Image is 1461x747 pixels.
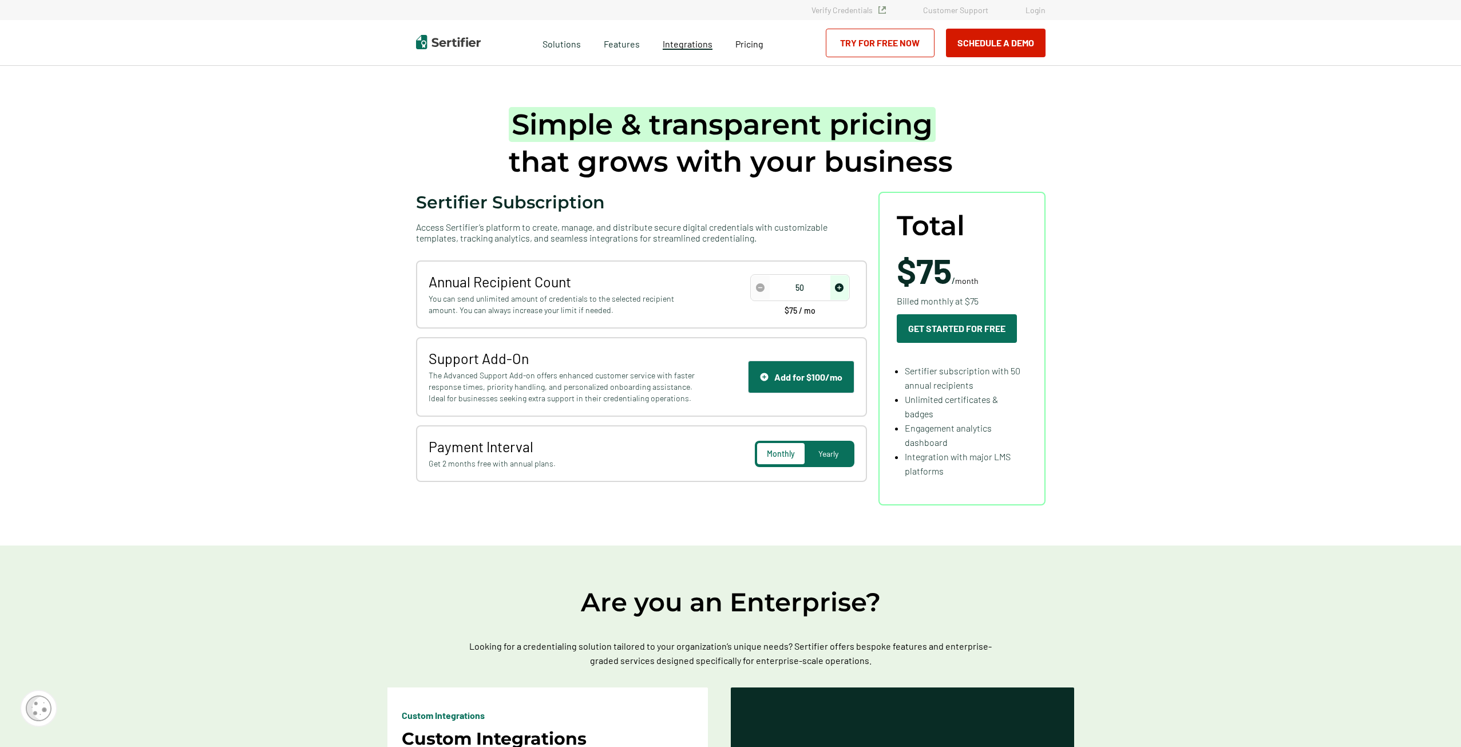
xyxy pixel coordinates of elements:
div: Add for $100/mo [760,371,842,382]
span: Simple & transparent pricing [509,107,936,142]
span: Engagement analytics dashboard [905,422,992,448]
span: Yearly [818,449,838,459]
a: Verify Credentials [811,5,886,15]
button: Support IconAdd for $100/mo [748,361,854,393]
span: Sertifier Subscription [416,192,605,213]
a: Customer Support [923,5,988,15]
span: Integrations [663,38,712,49]
img: Increase Icon [835,283,844,292]
h2: Are you an Enterprise? [387,586,1074,619]
span: $75 / mo [785,307,815,315]
span: increase number [830,275,849,300]
a: Try for Free Now [826,29,935,57]
img: Sertifier | Digital Credentialing Platform [416,35,481,49]
a: Pricing [735,35,763,50]
span: month [955,276,979,286]
span: The Advanced Support Add-on offers enhanced customer service with faster response times, priority... [429,370,698,404]
iframe: Chat Widget [1404,692,1461,747]
span: You can send unlimited amount of credentials to the selected recipient amount. You can always inc... [429,293,698,316]
img: Cookie Popup Icon [26,695,52,721]
span: Monthly [767,449,795,459]
p: Looking for a credentialing solution tailored to your organization’s unique needs? Sertifier offe... [456,639,1005,667]
p: Custom Integrations [402,708,485,722]
span: Pricing [735,38,763,49]
span: Support Add-On [429,350,698,367]
span: Integration with major LMS platforms [905,451,1011,476]
span: Billed monthly at $75 [897,294,979,308]
span: / [897,253,979,287]
span: Annual Recipient Count [429,273,698,290]
span: $75 [897,250,952,291]
h1: that grows with your business [509,106,953,180]
span: Sertifier subscription with 50 annual recipients [905,365,1020,390]
span: Total [897,210,965,242]
span: Access Sertifier’s platform to create, manage, and distribute secure digital credentials with cus... [416,222,867,243]
span: Payment Interval [429,438,698,455]
img: Decrease Icon [756,283,765,292]
img: Verified [878,6,886,14]
span: Solutions [543,35,581,50]
span: Get 2 months free with annual plans. [429,458,698,469]
a: Login [1026,5,1046,15]
a: Integrations [663,35,712,50]
img: Support Icon [760,373,769,381]
button: Schedule a Demo [946,29,1046,57]
span: Unlimited certificates & badges [905,394,998,419]
span: decrease number [751,275,770,300]
span: Features [604,35,640,50]
button: Get Started For Free [897,314,1017,343]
